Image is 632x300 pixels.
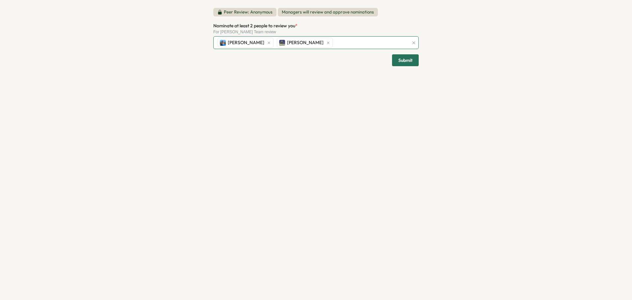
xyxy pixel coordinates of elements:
[278,8,378,16] span: Managers will review and approve nominations
[220,40,226,46] img: Luke Humphrey
[224,9,273,15] p: Peer Review: Anonymous
[287,39,324,46] span: [PERSON_NAME]
[213,23,295,29] span: Nominate at least 2 people to review you
[398,55,412,66] span: Submit
[392,54,419,66] button: Submit
[279,40,285,46] img: Bharadwaja Ryali
[213,30,419,34] div: For [PERSON_NAME] Team review
[228,39,264,46] span: [PERSON_NAME]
